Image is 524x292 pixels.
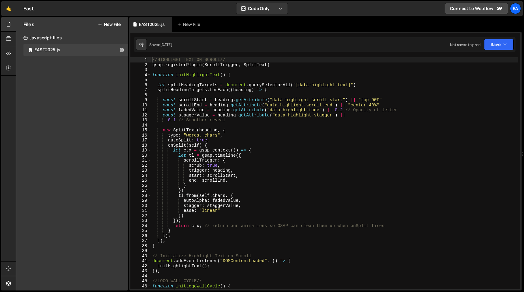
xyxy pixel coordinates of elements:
[130,178,151,183] div: 25
[130,279,151,284] div: 45
[23,44,128,56] div: 16599/45142.js
[450,42,480,47] div: Not saved to prod
[130,183,151,188] div: 26
[130,244,151,249] div: 38
[484,39,514,50] button: Save
[130,153,151,158] div: 20
[130,254,151,259] div: 40
[510,3,521,14] a: Ea
[130,67,151,73] div: 3
[130,274,151,279] div: 44
[139,21,165,27] div: EAST2025.js
[130,128,151,133] div: 15
[130,103,151,108] div: 10
[130,233,151,239] div: 36
[130,113,151,118] div: 12
[130,238,151,244] div: 37
[1,1,16,16] a: 🤙
[236,3,288,14] button: Code Only
[23,5,34,12] div: East
[130,108,151,113] div: 11
[130,264,151,269] div: 42
[130,93,151,98] div: 8
[130,158,151,163] div: 21
[130,87,151,93] div: 7
[130,77,151,83] div: 5
[130,203,151,208] div: 30
[130,123,151,128] div: 14
[130,258,151,264] div: 41
[130,193,151,198] div: 28
[16,32,128,44] div: Javascript files
[160,42,172,47] div: [DATE]
[130,163,151,168] div: 22
[130,73,151,78] div: 4
[445,3,508,14] a: Connect to Webflow
[130,173,151,178] div: 24
[130,143,151,148] div: 18
[130,223,151,229] div: 34
[98,22,121,27] button: New File
[130,138,151,143] div: 17
[130,133,151,138] div: 16
[130,188,151,193] div: 27
[149,42,172,47] div: Saved
[130,98,151,103] div: 9
[23,21,34,28] h2: Files
[130,198,151,203] div: 29
[130,284,151,289] div: 46
[130,168,151,173] div: 23
[130,269,151,274] div: 43
[130,208,151,213] div: 31
[130,83,151,88] div: 6
[130,57,151,62] div: 1
[130,228,151,233] div: 35
[177,21,203,27] div: New File
[130,218,151,223] div: 33
[34,47,60,53] div: EAST2025.js
[130,148,151,153] div: 19
[29,48,32,53] span: 0
[130,118,151,123] div: 13
[130,248,151,254] div: 39
[130,62,151,68] div: 2
[130,213,151,219] div: 32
